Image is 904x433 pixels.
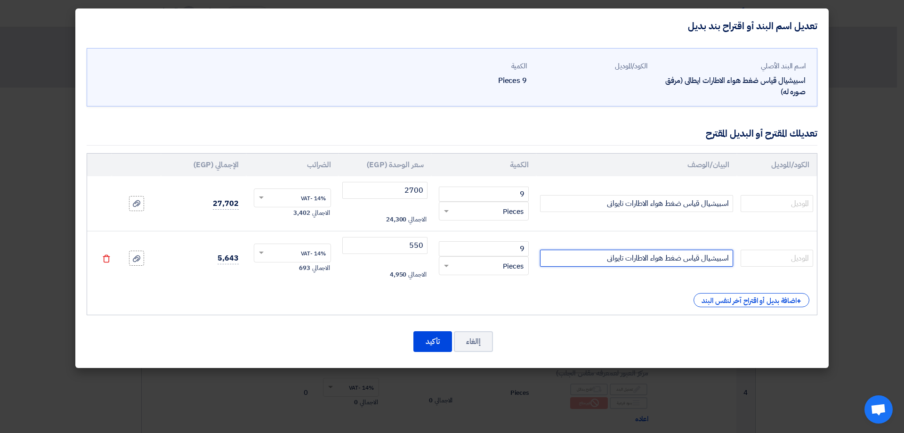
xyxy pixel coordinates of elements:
span: الاجمالي [312,208,330,218]
th: سعر الوحدة (EGP) [339,154,431,176]
input: RFQ_STEP1.ITEMS.2.AMOUNT_TITLE [439,241,529,256]
th: الضرائب [246,154,339,176]
span: 693 [299,263,310,273]
input: أدخل سعر الوحدة [342,237,428,254]
th: الكمية [431,154,536,176]
input: Add Item Description [540,250,733,267]
span: 24,300 [386,215,406,224]
button: تأكيد [413,331,452,352]
input: RFQ_STEP1.ITEMS.2.AMOUNT_TITLE [439,187,529,202]
span: Pieces [503,261,524,272]
div: الكود/الموديل [534,61,647,72]
th: البيان/الوصف [536,154,737,176]
input: أدخل سعر الوحدة [342,182,428,199]
span: + [797,295,801,307]
span: Pieces [503,206,524,217]
div: اضافة بديل أو اقتراح آخر لنفس البند [694,293,809,307]
input: Add Item Description [540,195,733,212]
th: الإجمالي (EGP) [161,154,246,176]
span: 27,702 [213,198,238,210]
span: الاجمالي [408,215,426,224]
h4: تعديل اسم البند أو اقتراح بند بديل [688,20,817,32]
span: الاجمالي [312,263,330,273]
span: 5,643 [218,253,239,264]
div: الكمية [414,61,527,72]
ng-select: VAT [254,188,331,207]
div: تعديلك المقترح أو البديل المقترح [706,126,817,140]
ng-select: VAT [254,244,331,262]
th: الكود/الموديل [737,154,817,176]
div: اسم البند الأصلي [655,61,806,72]
span: الاجمالي [408,270,426,279]
div: دردشة مفتوحة [864,395,893,424]
div: 9 Pieces [414,75,527,86]
span: 3,402 [293,208,310,218]
button: إالغاء [454,331,493,352]
input: الموديل [741,195,813,212]
input: الموديل [741,250,813,267]
span: 4,950 [390,270,407,279]
div: اسبيشيال قياس ضغط هواء الاطارات ايطالى (مرفق صوره له) [655,75,806,98]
